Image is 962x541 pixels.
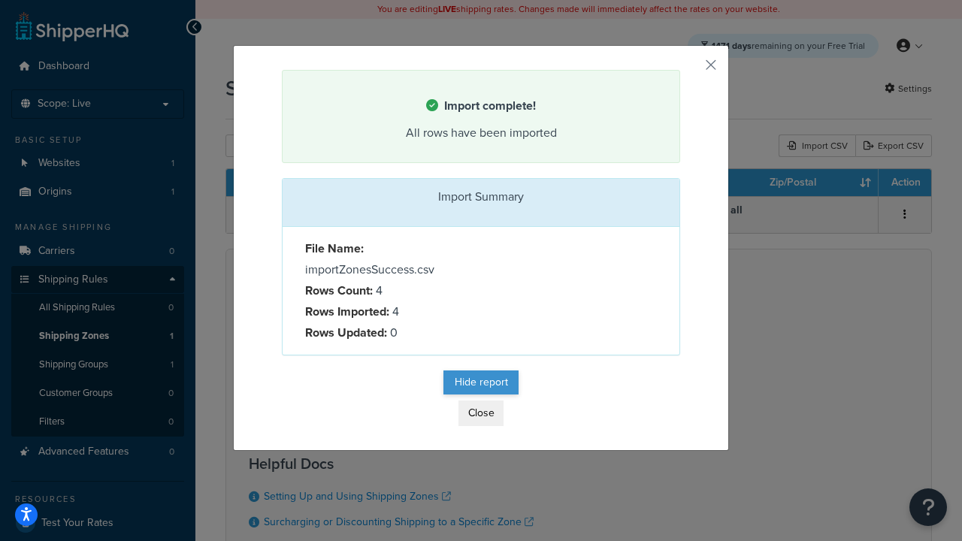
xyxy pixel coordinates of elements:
button: Close [458,400,504,426]
strong: Rows Imported: [305,303,389,320]
strong: Rows Updated: [305,324,387,341]
button: Hide report [443,370,519,394]
h3: Import Summary [294,190,668,204]
div: All rows have been imported [301,122,661,144]
div: importZonesSuccess.csv 4 4 0 [294,238,481,343]
strong: Rows Count: [305,282,373,299]
h4: Import complete! [301,97,661,115]
strong: File Name: [305,240,364,257]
